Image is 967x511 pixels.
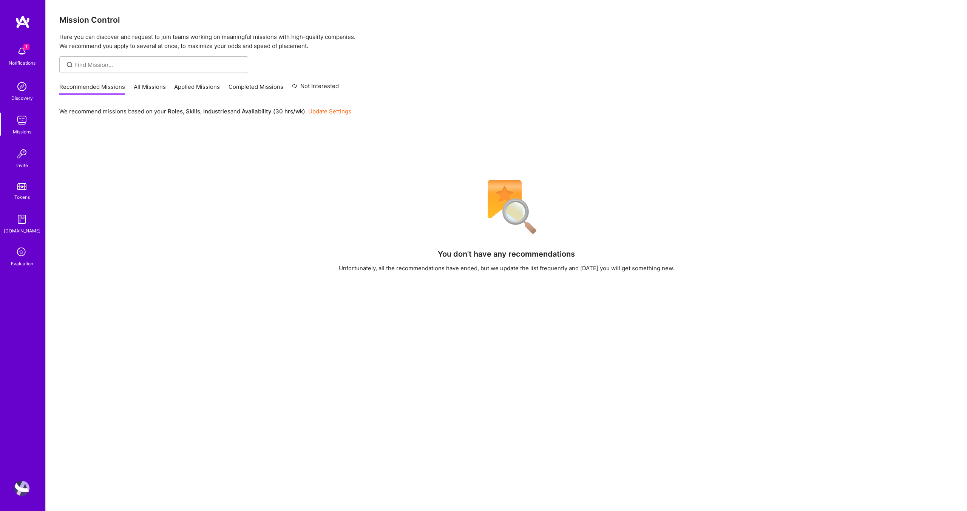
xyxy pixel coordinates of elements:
[9,59,36,67] div: Notifications
[15,245,29,260] i: icon SelectionTeam
[14,79,29,94] img: discovery
[4,227,40,235] div: [DOMAIN_NAME]
[14,146,29,161] img: Invite
[17,183,26,190] img: tokens
[14,193,30,201] div: Tokens
[339,264,674,272] div: Unfortunately, all the recommendations have ended, but we update the list frequently and [DATE] y...
[14,44,29,59] img: bell
[65,60,74,69] i: icon SearchGrey
[292,82,339,95] a: Not Interested
[174,83,220,95] a: Applied Missions
[15,15,30,29] img: logo
[16,161,28,169] div: Invite
[14,212,29,227] img: guide book
[13,128,31,136] div: Missions
[59,33,953,51] p: Here you can discover and request to join teams working on meaningful missions with high-quality ...
[438,249,575,259] h4: You don't have any recommendations
[11,94,33,102] div: Discovery
[242,108,305,115] b: Availability (30 hrs/wk)
[59,83,125,95] a: Recommended Missions
[23,44,29,50] span: 1
[59,107,351,115] p: We recommend missions based on your , , and .
[14,113,29,128] img: teamwork
[168,108,183,115] b: Roles
[14,481,29,496] img: User Avatar
[229,83,283,95] a: Completed Missions
[59,15,953,25] h3: Mission Control
[308,108,351,115] a: Update Settings
[134,83,166,95] a: All Missions
[474,175,539,239] img: No Results
[203,108,230,115] b: Industries
[74,61,243,69] input: Find Mission...
[186,108,200,115] b: Skills
[12,481,31,496] a: User Avatar
[11,260,33,268] div: Evaluation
